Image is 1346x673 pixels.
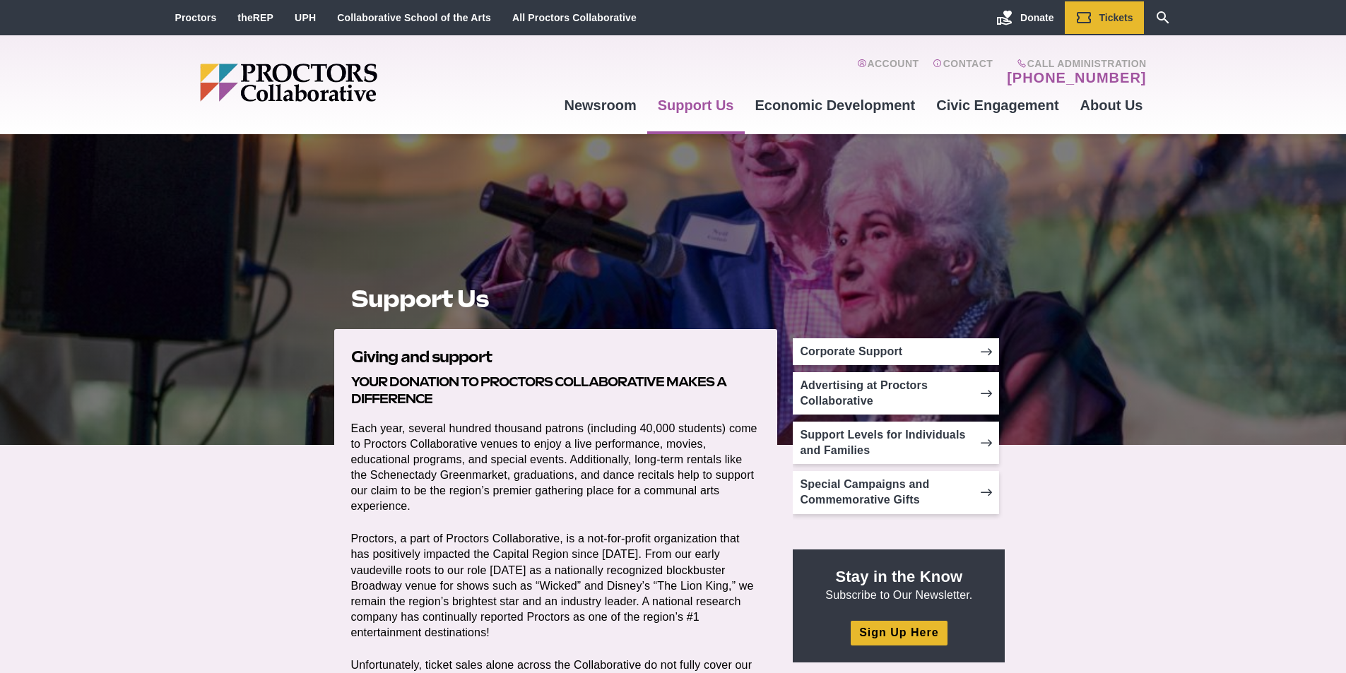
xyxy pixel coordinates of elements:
a: Tickets [1065,1,1144,34]
a: Donate [986,1,1064,34]
p: Subscribe to Our Newsletter. [810,566,988,603]
a: Special Campaigns and Commemorative Gifts [793,471,999,513]
a: Search [1144,1,1182,34]
a: Support Us [647,86,745,124]
span: Donate [1020,12,1053,23]
h3: Your donation to Proctors Collaborative makes a difference [351,374,761,407]
p: Proctors, a part of Proctors Collaborative, is a not-for-profit organization that has positively ... [351,531,761,641]
span: Tickets [1099,12,1133,23]
strong: Stay in the Know [836,568,963,585]
img: Proctors logo [200,64,486,102]
a: Civic Engagement [926,86,1069,124]
p: Each year, several hundred thousand patrons (including 40,000 students) come to Proctors Collabor... [351,421,761,514]
a: Corporate Support [793,338,999,365]
a: Support Levels for Individuals and Families [793,422,999,464]
a: theREP [237,12,273,23]
a: Sign Up Here [851,621,947,645]
a: Account [857,58,919,86]
a: About Us [1070,86,1154,124]
a: Collaborative School of the Arts [337,12,491,23]
a: Advertising at Proctors Collaborative [793,372,999,415]
h2: Giving and support [351,346,761,368]
h1: Support Us [351,285,761,312]
a: Contact [933,58,993,86]
a: All Proctors Collaborative [512,12,637,23]
a: UPH [295,12,316,23]
a: Proctors [175,12,217,23]
a: Newsroom [553,86,647,124]
a: [PHONE_NUMBER] [1007,69,1146,86]
a: Economic Development [745,86,926,124]
span: Call Administration [1003,58,1146,69]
